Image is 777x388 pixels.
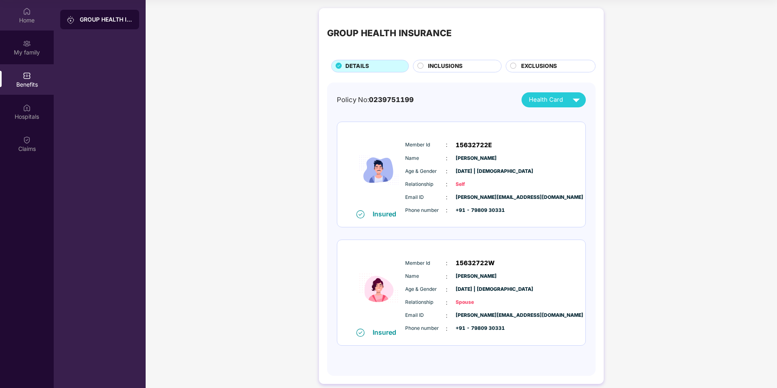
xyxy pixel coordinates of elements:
span: : [446,259,447,268]
span: Relationship [405,299,446,306]
span: Phone number [405,325,446,332]
span: Health Card [529,95,563,105]
span: : [446,154,447,163]
span: Member Id [405,259,446,267]
span: : [446,193,447,202]
img: svg+xml;base64,PHN2ZyB4bWxucz0iaHR0cDovL3d3dy53My5vcmcvMjAwMC9zdmciIHZpZXdCb3g9IjAgMCAyNCAyNCIgd2... [569,93,583,107]
span: Name [405,272,446,280]
span: Email ID [405,194,446,201]
img: svg+xml;base64,PHN2ZyBpZD0iSG9zcGl0YWxzIiB4bWxucz0iaHR0cDovL3d3dy53My5vcmcvMjAwMC9zdmciIHdpZHRoPS... [23,104,31,112]
span: [PERSON_NAME] [456,272,496,280]
img: svg+xml;base64,PHN2ZyB4bWxucz0iaHR0cDovL3d3dy53My5vcmcvMjAwMC9zdmciIHdpZHRoPSIxNiIgaGVpZ2h0PSIxNi... [356,329,364,337]
img: svg+xml;base64,PHN2ZyB3aWR0aD0iMjAiIGhlaWdodD0iMjAiIHZpZXdCb3g9IjAgMCAyMCAyMCIgZmlsbD0ibm9uZSIgeG... [23,39,31,48]
div: GROUP HEALTH INSURANCE [80,15,133,24]
span: EXCLUSIONS [521,62,557,71]
img: icon [354,248,403,327]
span: : [446,180,447,189]
span: [DATE] | [DEMOGRAPHIC_DATA] [456,168,496,175]
span: : [446,272,447,281]
span: Relationship [405,181,446,188]
span: Age & Gender [405,286,446,293]
img: svg+xml;base64,PHN2ZyBpZD0iSG9tZSIgeG1sbnM9Imh0dHA6Ly93d3cudzMub3JnLzIwMDAvc3ZnIiB3aWR0aD0iMjAiIG... [23,7,31,15]
span: [PERSON_NAME][EMAIL_ADDRESS][DOMAIN_NAME] [456,312,496,319]
img: svg+xml;base64,PHN2ZyB3aWR0aD0iMjAiIGhlaWdodD0iMjAiIHZpZXdCb3g9IjAgMCAyMCAyMCIgZmlsbD0ibm9uZSIgeG... [67,16,75,24]
span: : [446,298,447,307]
span: DETAILS [345,62,369,71]
span: [PERSON_NAME] [456,155,496,162]
span: [PERSON_NAME][EMAIL_ADDRESS][DOMAIN_NAME] [456,194,496,201]
span: INCLUSIONS [428,62,463,71]
div: GROUP HEALTH INSURANCE [327,26,452,40]
button: Health Card [522,92,586,107]
span: 15632722E [456,140,492,150]
div: Policy No: [337,94,414,105]
span: Name [405,155,446,162]
img: svg+xml;base64,PHN2ZyBpZD0iQ2xhaW0iIHhtbG5zPSJodHRwOi8vd3d3LnczLm9yZy8yMDAwL3N2ZyIgd2lkdGg9IjIwIi... [23,136,31,144]
span: Age & Gender [405,168,446,175]
span: Member Id [405,141,446,149]
span: 15632722W [456,258,495,268]
span: Email ID [405,312,446,319]
img: svg+xml;base64,PHN2ZyBpZD0iQmVuZWZpdHMiIHhtbG5zPSJodHRwOi8vd3d3LnczLm9yZy8yMDAwL3N2ZyIgd2lkdGg9Ij... [23,72,31,80]
span: +91 - 79809 30331 [456,207,496,214]
span: : [446,206,447,215]
span: Spouse [456,299,496,306]
span: : [446,311,447,320]
span: 0239751199 [369,96,414,104]
span: [DATE] | [DEMOGRAPHIC_DATA] [456,286,496,293]
span: Phone number [405,207,446,214]
div: Insured [373,210,401,218]
div: Insured [373,328,401,336]
span: : [446,167,447,176]
img: svg+xml;base64,PHN2ZyB4bWxucz0iaHR0cDovL3d3dy53My5vcmcvMjAwMC9zdmciIHdpZHRoPSIxNiIgaGVpZ2h0PSIxNi... [356,210,364,218]
span: : [446,285,447,294]
span: : [446,324,447,333]
span: +91 - 79809 30331 [456,325,496,332]
span: Self [456,181,496,188]
span: : [446,140,447,149]
img: icon [354,131,403,209]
